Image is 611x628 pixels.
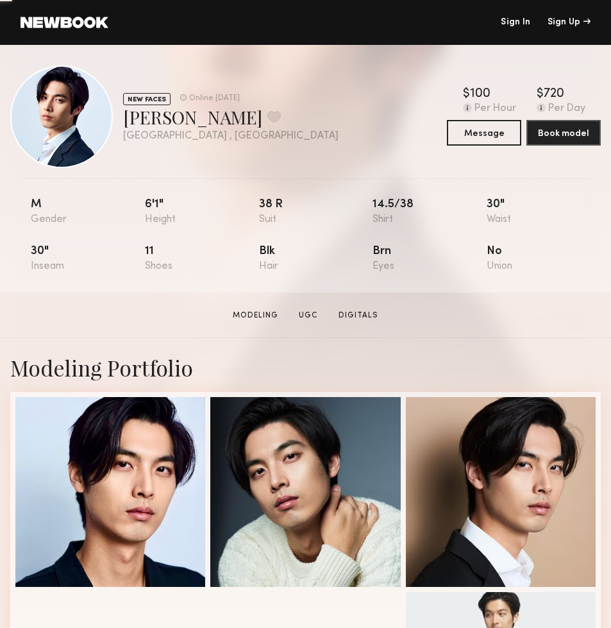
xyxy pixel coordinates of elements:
a: Modeling [228,310,283,321]
a: Sign In [501,18,530,27]
div: Per Day [548,103,585,115]
div: 38 r [259,199,373,225]
div: 14.5/38 [372,199,487,225]
div: [GEOGRAPHIC_DATA] , [GEOGRAPHIC_DATA] [123,131,339,142]
div: Per Hour [474,103,516,115]
div: $ [537,88,544,101]
div: Sign Up [548,18,590,27]
div: 30" [487,199,601,225]
a: UGC [294,310,323,321]
div: 30" [31,246,145,272]
a: Digitals [333,310,383,321]
div: NEW FACES [123,93,171,105]
div: M [31,199,145,225]
div: Brn [372,246,487,272]
div: 11 [145,246,259,272]
div: 720 [544,88,564,101]
div: [PERSON_NAME] [123,105,339,129]
div: 100 [470,88,490,101]
div: 6'1" [145,199,259,225]
div: $ [463,88,470,101]
button: Book model [526,120,601,146]
button: Message [447,120,521,146]
div: Online [DATE] [189,94,240,103]
div: No [487,246,601,272]
div: Blk [259,246,373,272]
div: Modeling Portfolio [10,353,601,382]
